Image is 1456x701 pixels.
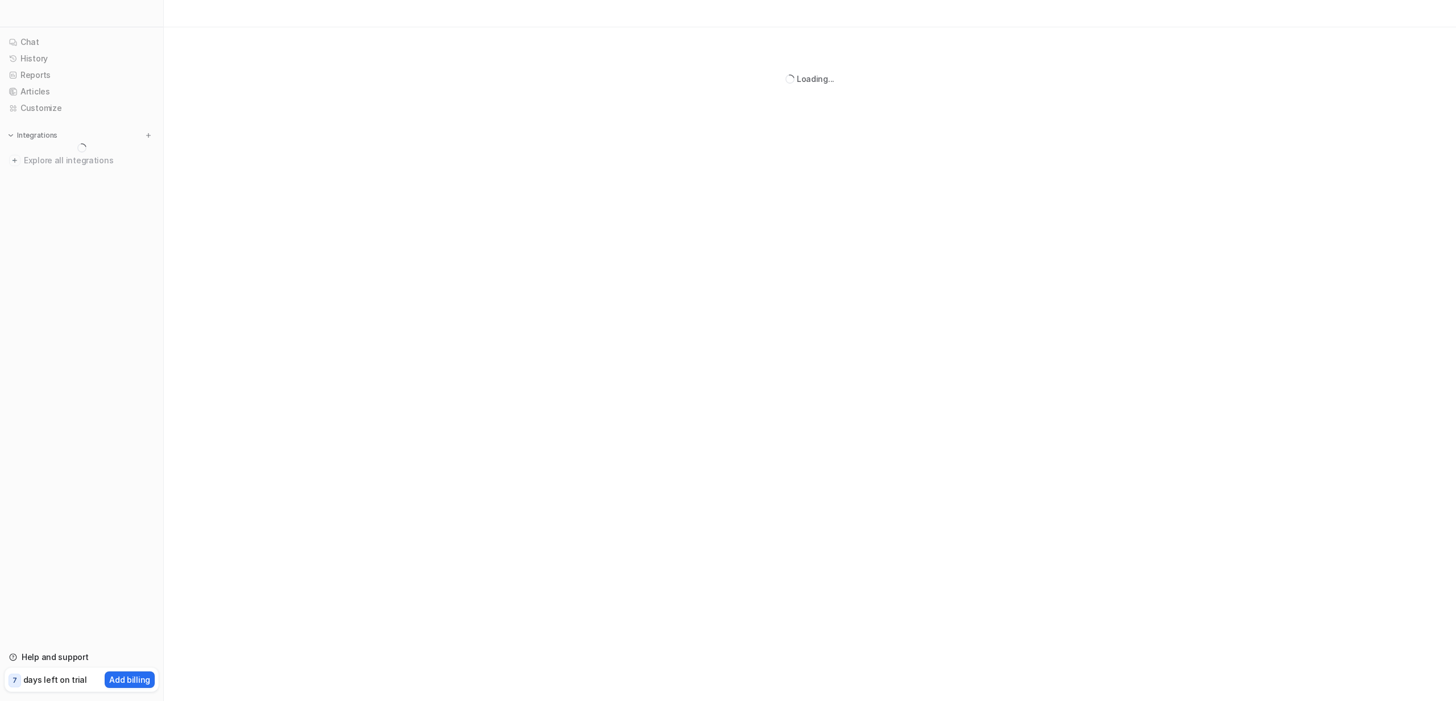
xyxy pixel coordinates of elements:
a: Chat [5,34,159,50]
p: 7 [13,675,17,686]
a: Customize [5,100,159,116]
p: Integrations [17,131,57,140]
img: explore all integrations [9,155,20,166]
img: expand menu [7,131,15,139]
button: Add billing [105,671,155,688]
a: Articles [5,84,159,100]
button: Integrations [5,130,61,141]
a: Reports [5,67,159,83]
p: Add billing [109,674,150,686]
span: Explore all integrations [24,151,154,170]
a: History [5,51,159,67]
img: menu_add.svg [144,131,152,139]
div: Loading... [797,73,834,85]
p: days left on trial [23,674,87,686]
a: Help and support [5,649,159,665]
a: Explore all integrations [5,152,159,168]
